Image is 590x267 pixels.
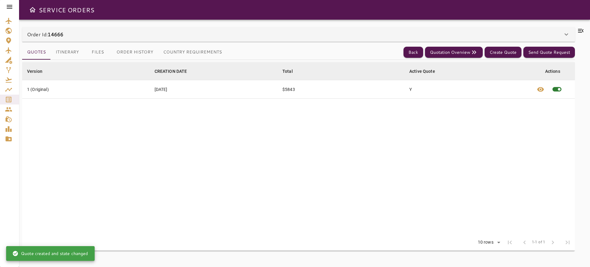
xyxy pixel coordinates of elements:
[548,80,566,98] span: This quote is already active
[158,45,227,60] button: Country Requirements
[404,80,532,99] td: Y
[27,68,42,75] div: Version
[277,80,404,99] td: $5843
[409,68,435,75] div: Active Quote
[474,238,502,247] div: 10 rows
[502,235,517,250] span: First Page
[560,235,575,250] span: Last Page
[22,45,51,60] button: Quotes
[425,47,483,58] button: Quotation Overview
[22,80,150,99] td: 1 (Original)
[155,68,195,75] span: CREATION DATE
[155,68,187,75] div: CREATION DATE
[150,80,277,99] td: [DATE]
[533,80,548,98] button: View quote details
[282,68,301,75] span: Total
[51,45,84,60] button: Itinerary
[476,240,495,245] div: 10 rows
[22,45,227,60] div: basic tabs example
[84,45,112,60] button: Files
[523,47,575,58] button: Send Quote Request
[22,27,575,42] div: Order Id:14666
[27,68,50,75] span: Version
[403,47,423,58] button: Back
[537,86,544,93] span: visibility
[282,68,293,75] div: Total
[112,45,158,60] button: Order History
[27,31,63,38] p: Order Id:
[485,47,521,58] button: Create Quote
[517,235,532,250] span: Previous Page
[409,68,443,75] span: Active Quote
[545,235,560,250] span: Next Page
[39,5,94,15] h6: SERVICE ORDERS
[48,31,63,38] b: 14666
[26,4,39,16] button: Open drawer
[12,248,88,259] div: Quote created and state changed
[532,239,545,245] span: 1-1 of 1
